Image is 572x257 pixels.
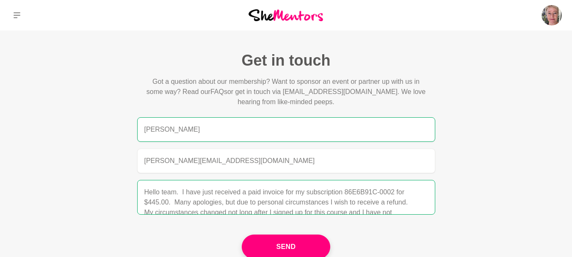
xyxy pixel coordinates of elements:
img: Susanna Philbey [542,5,562,25]
h1: Get in touch [137,51,435,70]
input: Email [137,149,435,173]
textarea: Hello team. I have just received a paid invoice for my subscription 86E6B91C-0002 for $445.00. Ma... [137,180,435,215]
p: Got a question about our membership? Want to sponsor an event or partner up with us in some way? ... [144,77,428,107]
img: She Mentors Logo [249,9,323,21]
span: FAQs [210,88,227,95]
input: Name [137,117,435,142]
